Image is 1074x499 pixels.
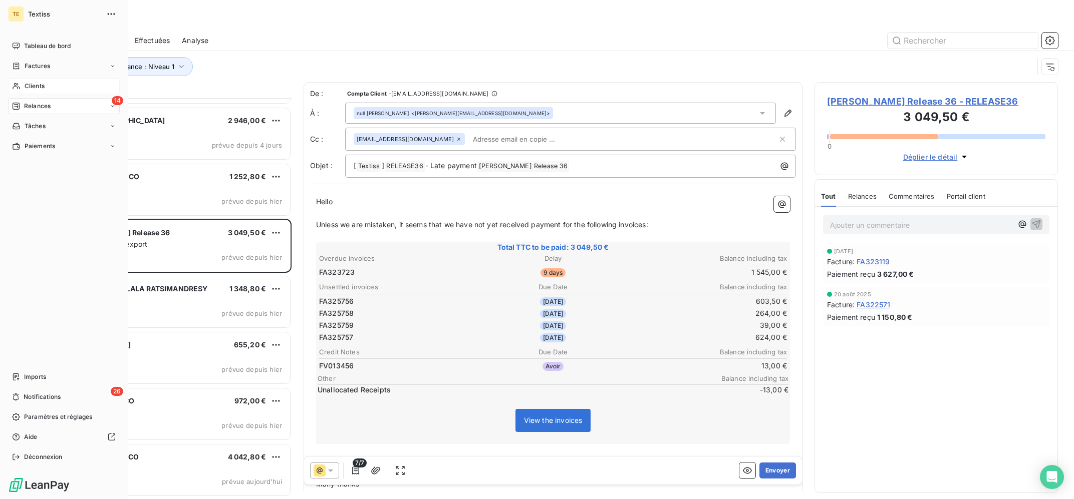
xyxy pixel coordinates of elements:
span: Total TTC to be paid: 3 049,50 € [318,242,788,252]
span: FA322571 [857,299,890,310]
span: Factures [25,62,50,71]
label: À : [310,108,345,118]
td: 13,00 € [632,360,787,371]
input: Rechercher [888,33,1038,49]
td: 1 545,00 € [632,267,787,278]
span: 9 days [541,268,566,277]
span: Unless we are mistaken, it seems that we have not yet received payment for the following invoices: [316,220,648,229]
span: 26 [111,387,123,396]
input: Adresse email en copie ... [469,132,585,147]
span: Paiement reçu [827,269,875,279]
span: Avoir [543,362,564,371]
span: prévue depuis 4 jours [212,141,282,149]
span: Tâches [25,122,46,131]
span: Paiements [25,142,55,151]
th: Credit Notes [319,347,474,357]
span: prévue depuis hier [221,421,282,429]
span: 3 627,00 € [877,269,914,279]
th: Balance including tax [632,282,787,292]
span: Effectuées [135,36,170,46]
th: Due Date [475,282,631,292]
span: Tout [821,192,836,200]
span: Déconnexion [24,452,63,461]
span: prévue depuis hier [221,309,282,317]
span: Commentaires [889,192,935,200]
span: Relances [24,102,51,111]
div: TE [8,6,24,22]
span: Relances [848,192,877,200]
button: Niveau de relance : Niveau 1 [71,57,193,76]
td: 603,50 € [632,296,787,307]
td: FA325756 [319,296,474,307]
span: RELEASE36 [385,161,424,172]
span: prévue depuis hier [221,365,282,373]
th: Delay [475,253,631,264]
span: ] [382,161,384,170]
span: M. MANGAHARILALA RATSIMANDRESY [71,284,208,293]
div: <[PERSON_NAME][EMAIL_ADDRESS][DOMAIN_NAME]> [357,110,550,117]
div: grid [48,98,292,499]
td: 624,00 € [632,332,787,343]
span: [PERSON_NAME] Release 36 [477,161,570,172]
span: prévue depuis hier [221,253,282,261]
h3: 3 049,50 € [827,108,1045,128]
span: 3 049,50 € [228,228,266,237]
span: [DATE] [540,309,567,318]
span: Textiss [357,161,381,172]
span: Paiement reçu [827,312,875,322]
span: Tableau de bord [24,42,71,51]
th: Due Date [475,347,631,357]
span: 7/7 [353,458,367,467]
td: FA325759 [319,320,474,331]
span: Unallocated Receipts [318,385,726,395]
span: Déplier le détail [903,152,958,162]
span: Portail client [947,192,985,200]
td: 39,00 € [632,320,787,331]
span: View the invoices [524,416,583,424]
span: Facture : [827,299,855,310]
span: 14 [112,96,123,105]
td: FV013456 [319,360,474,371]
span: Hello [316,197,333,206]
span: [DATE] [540,321,567,330]
span: 655,20 € [234,340,266,349]
th: Balance including tax [632,253,787,264]
a: Aide [8,429,120,445]
span: 20 août 2025 [834,291,871,297]
span: [ [354,161,356,170]
span: 0 [828,142,832,150]
th: Unsettled invoices [319,282,474,292]
span: Balance including tax [721,374,788,382]
span: Paramètres et réglages [24,412,92,421]
span: De : [310,89,345,99]
span: FA323723 [319,267,355,277]
span: prévue aujourd’hui [222,477,282,485]
span: FA323119 [857,256,890,267]
span: [PERSON_NAME] Release 36 - RELEASE36 [827,95,1045,108]
span: Analyse [182,36,208,46]
span: Facture : [827,256,855,267]
span: Niveau de relance : Niveau 1 [86,63,174,71]
img: Logo LeanPay [8,477,70,493]
span: 4 042,80 € [228,452,266,461]
span: 1 348,80 € [229,284,266,293]
span: Clients [25,82,45,91]
th: Balance including tax [632,347,787,357]
span: prévue depuis hier [221,197,282,205]
button: Envoyer [759,462,796,478]
span: [DATE] [540,297,567,306]
th: Overdue invoices [319,253,474,264]
button: Déplier le détail [900,151,973,163]
span: - Late payment [425,161,477,170]
span: [DATE] [540,333,567,342]
span: 1 252,80 € [229,172,266,181]
span: Textiss [28,10,100,18]
div: Open Intercom Messenger [1040,465,1064,489]
span: -13,00 € [728,385,788,395]
td: FA325757 [319,332,474,343]
td: 264,00 € [632,308,787,319]
td: FA325758 [319,308,474,319]
span: Aide [24,432,38,441]
span: Other [318,374,721,382]
span: - [EMAIL_ADDRESS][DOMAIN_NAME] [389,91,488,97]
